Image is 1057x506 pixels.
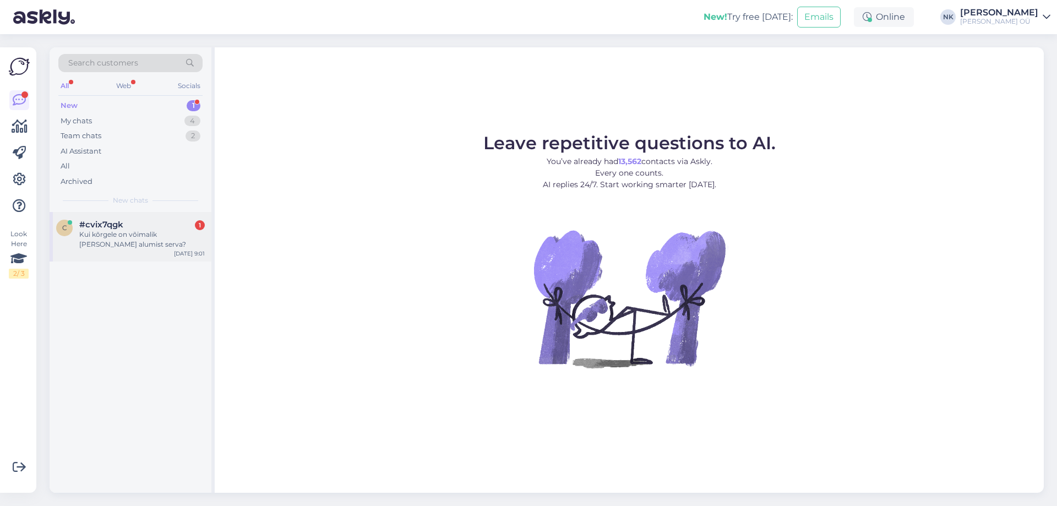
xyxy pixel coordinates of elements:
div: 1 [195,220,205,230]
div: NK [940,9,956,25]
div: Web [114,79,133,93]
div: All [61,161,70,172]
div: 1 [187,100,200,111]
div: Team chats [61,130,101,142]
div: Archived [61,176,92,187]
button: Emails [797,7,841,28]
div: [DATE] 9:01 [174,249,205,258]
div: [PERSON_NAME] OÜ [960,17,1038,26]
div: [PERSON_NAME] [960,8,1038,17]
span: #cvix7qgk [79,220,123,230]
div: Kui kõrgele on võimalik [PERSON_NAME] alumist serva? [79,230,205,249]
div: New [61,100,78,111]
b: 13,562 [618,156,641,166]
img: Askly Logo [9,56,30,77]
span: New chats [113,195,148,205]
div: Try free [DATE]: [704,10,793,24]
b: New! [704,12,727,22]
div: 2 [186,130,200,142]
a: [PERSON_NAME][PERSON_NAME] OÜ [960,8,1050,26]
div: AI Assistant [61,146,101,157]
div: Online [854,7,914,27]
div: Look Here [9,229,29,279]
span: c [62,224,67,232]
span: Leave repetitive questions to AI. [483,132,776,154]
p: You’ve already had contacts via Askly. Every one counts. AI replies 24/7. Start working smarter [... [483,156,776,191]
div: 4 [184,116,200,127]
img: No Chat active [530,199,728,398]
div: 2 / 3 [9,269,29,279]
div: My chats [61,116,92,127]
span: Search customers [68,57,138,69]
div: Socials [176,79,203,93]
div: All [58,79,71,93]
